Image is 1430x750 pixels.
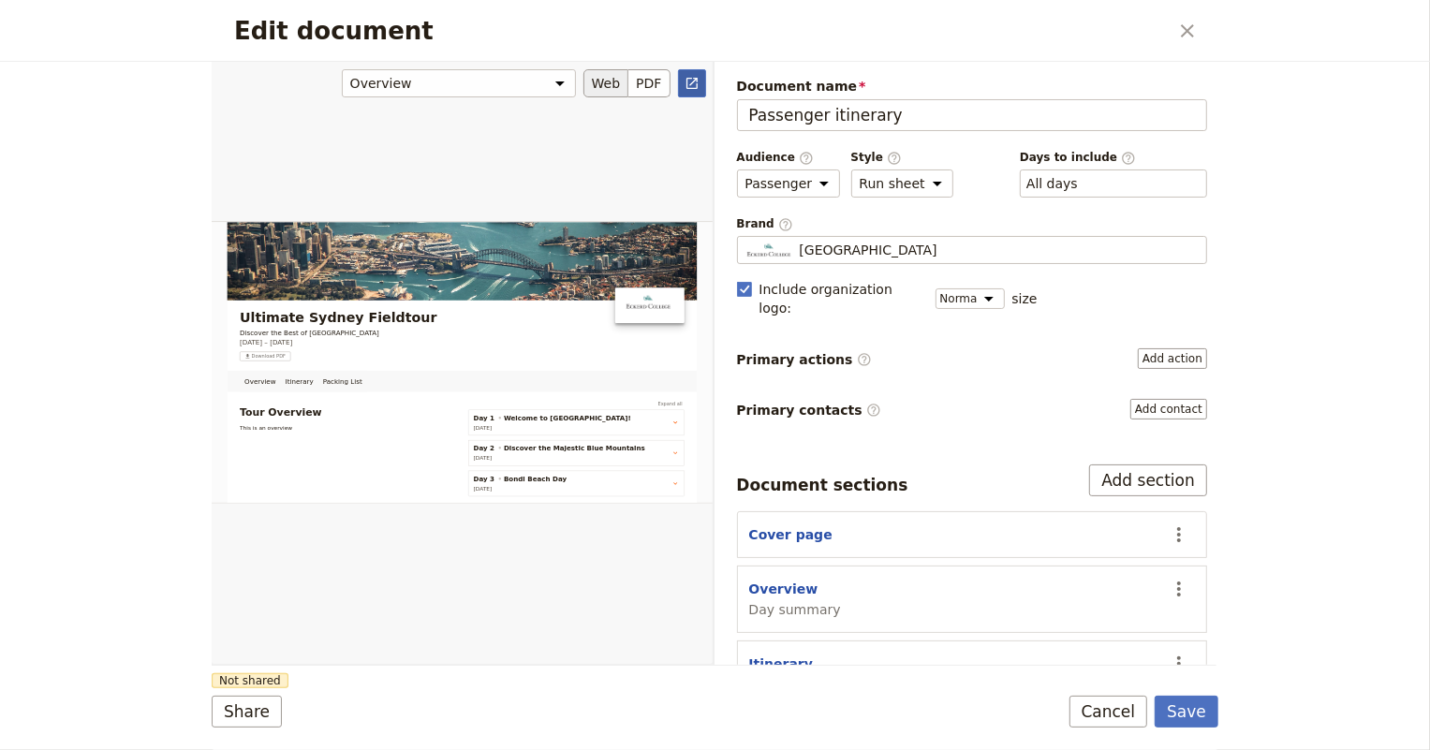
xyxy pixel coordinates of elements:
[866,403,881,418] span: ​
[887,151,902,164] span: ​
[255,355,372,407] a: Packing List
[67,355,165,407] a: Overview
[67,441,264,469] span: Tour Overview
[1121,151,1136,164] span: ​
[1069,696,1148,728] button: Cancel
[936,288,1005,309] select: size
[67,276,193,299] span: [DATE] – [DATE]
[1063,424,1131,445] button: Expand all
[627,530,1119,575] button: Day 2Discover the Majestic Blue Mountains[DATE]
[700,530,1038,552] span: Discover the Majestic Blue Mountains
[627,484,671,499] span: [DATE]
[1089,464,1207,496] button: Add section
[800,241,937,259] span: [GEOGRAPHIC_DATA]
[627,603,1119,648] button: Day 3Bondi Beach Day[DATE]
[96,314,177,329] span: Download PDF
[737,169,840,198] select: Audience​
[737,150,840,166] span: Audience
[628,69,670,97] button: PDF
[627,557,671,572] span: [DATE]
[1012,289,1038,308] span: size
[700,603,850,625] span: Bondi Beach Day
[1020,150,1207,166] span: Days to include
[678,69,706,97] a: Open full preview
[627,530,677,552] span: Day 2
[778,217,793,230] span: ​
[851,169,953,198] select: Style​
[749,580,818,598] button: Overview
[749,600,841,619] span: Day summary
[67,310,189,332] button: ​Download PDF
[67,255,538,277] p: Discover the Best of [GEOGRAPHIC_DATA]
[165,355,255,407] a: Itinerary
[737,474,908,496] div: Document sections
[737,77,1208,96] span: Document name
[627,457,677,479] span: Day 1
[759,280,924,317] span: Include organization logo :
[737,401,881,419] span: Primary contacts
[1163,573,1195,605] button: Actions
[627,603,677,625] span: Day 3
[212,673,288,688] span: Not shared
[1130,399,1207,419] button: Primary contacts​
[583,69,629,97] button: Web
[234,17,1168,45] h2: Edit document
[700,457,1004,479] span: Welcome to [GEOGRAPHIC_DATA]!
[627,630,671,645] span: [DATE]
[1138,348,1207,369] button: Primary actions​
[67,486,193,501] span: This is an overview
[749,525,833,544] button: Cover page
[737,216,1208,232] span: Brand
[799,151,814,164] span: ​
[737,350,872,369] span: Primary actions
[212,696,282,728] button: Share
[627,457,1119,502] button: Day 1Welcome to [GEOGRAPHIC_DATA]![DATE]
[851,150,953,166] span: Style
[1155,696,1218,728] button: Save
[745,243,792,258] img: Profile
[857,352,872,367] span: ​
[1163,648,1195,680] button: Actions
[1172,15,1203,47] button: Close dialog
[1163,519,1195,551] button: Actions
[1026,174,1078,193] button: Days to include​Clear input
[749,654,814,673] button: Itinerary
[988,172,1101,210] img: Eckerd College logo
[737,99,1208,131] input: Document name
